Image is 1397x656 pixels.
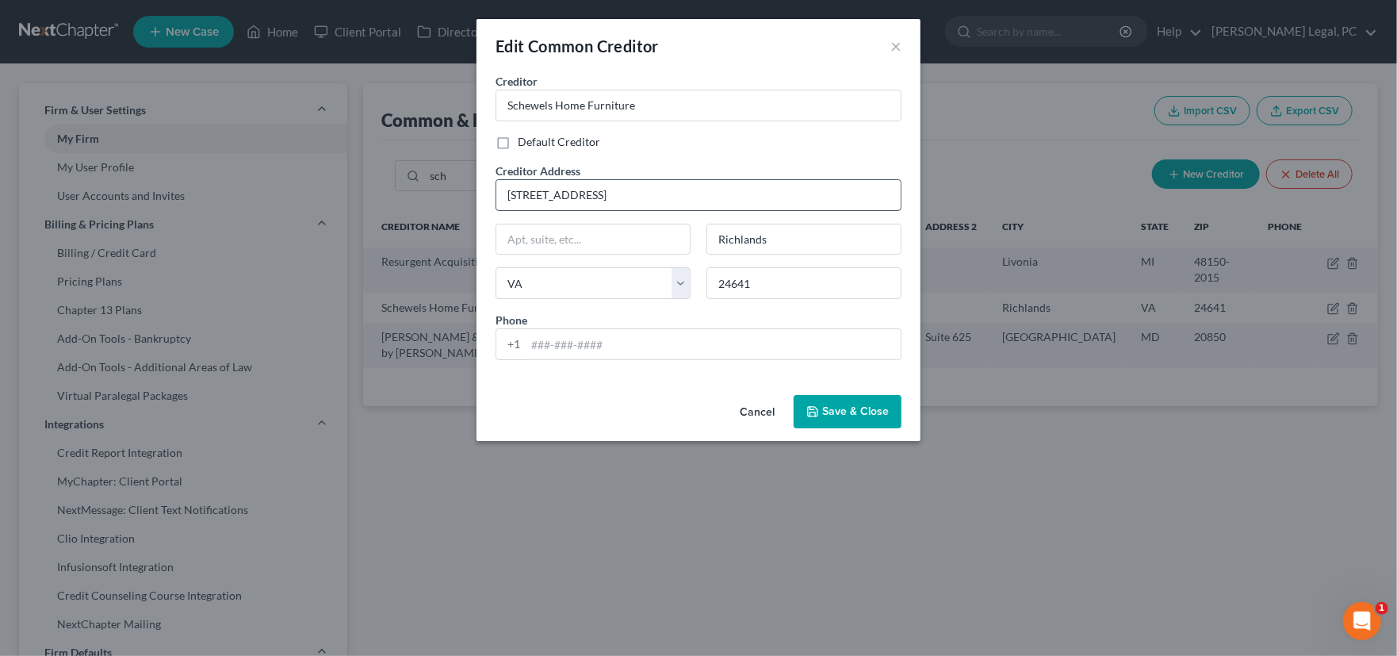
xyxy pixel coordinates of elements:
[496,163,580,179] label: Creditor Address
[528,36,659,56] span: Common Creditor
[526,329,901,359] input: ###-###-####
[496,312,527,328] label: Phone
[1376,602,1388,615] span: 1
[496,75,538,88] span: Creditor
[496,329,526,359] div: +1
[496,224,690,255] input: Apt, suite, etc...
[496,180,901,210] input: Enter address...
[822,405,889,418] span: Save & Close
[794,395,901,428] button: Save & Close
[518,135,600,148] span: Default Creditor
[1343,602,1381,640] iframe: Intercom live chat
[496,36,525,56] span: Edit
[706,267,901,299] input: Enter zip...
[707,224,901,255] input: Enter city...
[727,397,787,428] button: Cancel
[496,90,901,121] input: Enter name...
[890,36,901,56] button: ×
